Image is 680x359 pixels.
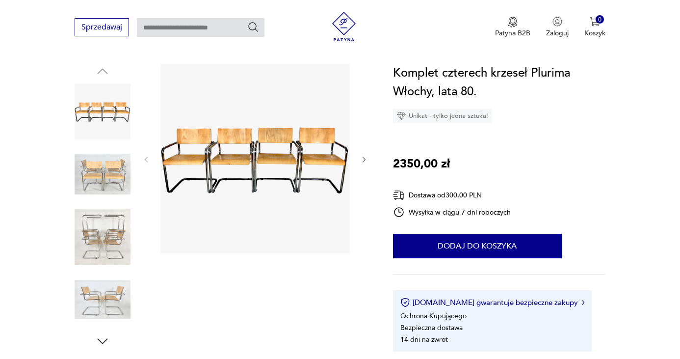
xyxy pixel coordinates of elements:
[508,17,518,28] img: Ikona medalu
[495,17,530,38] button: Patyna B2B
[596,16,604,24] div: 0
[393,189,511,201] div: Dostawa od 300,00 PLN
[582,300,585,305] img: Ikona strzałki w prawo
[75,209,131,265] img: Zdjęcie produktu Komplet czterech krzeseł Plurima Włochy, lata 80.
[400,335,448,344] li: 14 dni na zwrot
[393,189,405,201] img: Ikona dostawy
[495,17,530,38] a: Ikona medaluPatyna B2B
[397,111,406,120] img: Ikona diamentu
[329,12,359,41] img: Patyna - sklep z meblami i dekoracjami vintage
[584,17,605,38] button: 0Koszyk
[546,17,569,38] button: Zaloguj
[400,298,410,307] img: Ikona certyfikatu
[75,25,129,31] a: Sprzedawaj
[590,17,600,27] img: Ikona koszyka
[393,234,562,258] button: Dodaj do koszyka
[552,17,562,27] img: Ikonka użytkownika
[393,64,605,101] h1: Komplet czterech krzeseł Plurima Włochy, lata 80.
[393,109,492,123] div: Unikat - tylko jedna sztuka!
[393,155,450,173] p: 2350,00 zł
[75,146,131,202] img: Zdjęcie produktu Komplet czterech krzeseł Plurima Włochy, lata 80.
[393,206,511,218] div: Wysyłka w ciągu 7 dni roboczych
[400,298,584,307] button: [DOMAIN_NAME] gwarantuje bezpieczne zakupy
[75,18,129,36] button: Sprzedawaj
[75,83,131,139] img: Zdjęcie produktu Komplet czterech krzeseł Plurima Włochy, lata 80.
[75,272,131,328] img: Zdjęcie produktu Komplet czterech krzeseł Plurima Włochy, lata 80.
[584,29,605,38] p: Koszyk
[400,311,467,321] li: Ochrona Kupującego
[247,21,259,33] button: Szukaj
[495,29,530,38] p: Patyna B2B
[546,29,569,38] p: Zaloguj
[160,64,350,253] img: Zdjęcie produktu Komplet czterech krzeseł Plurima Włochy, lata 80.
[400,323,463,332] li: Bezpieczna dostawa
